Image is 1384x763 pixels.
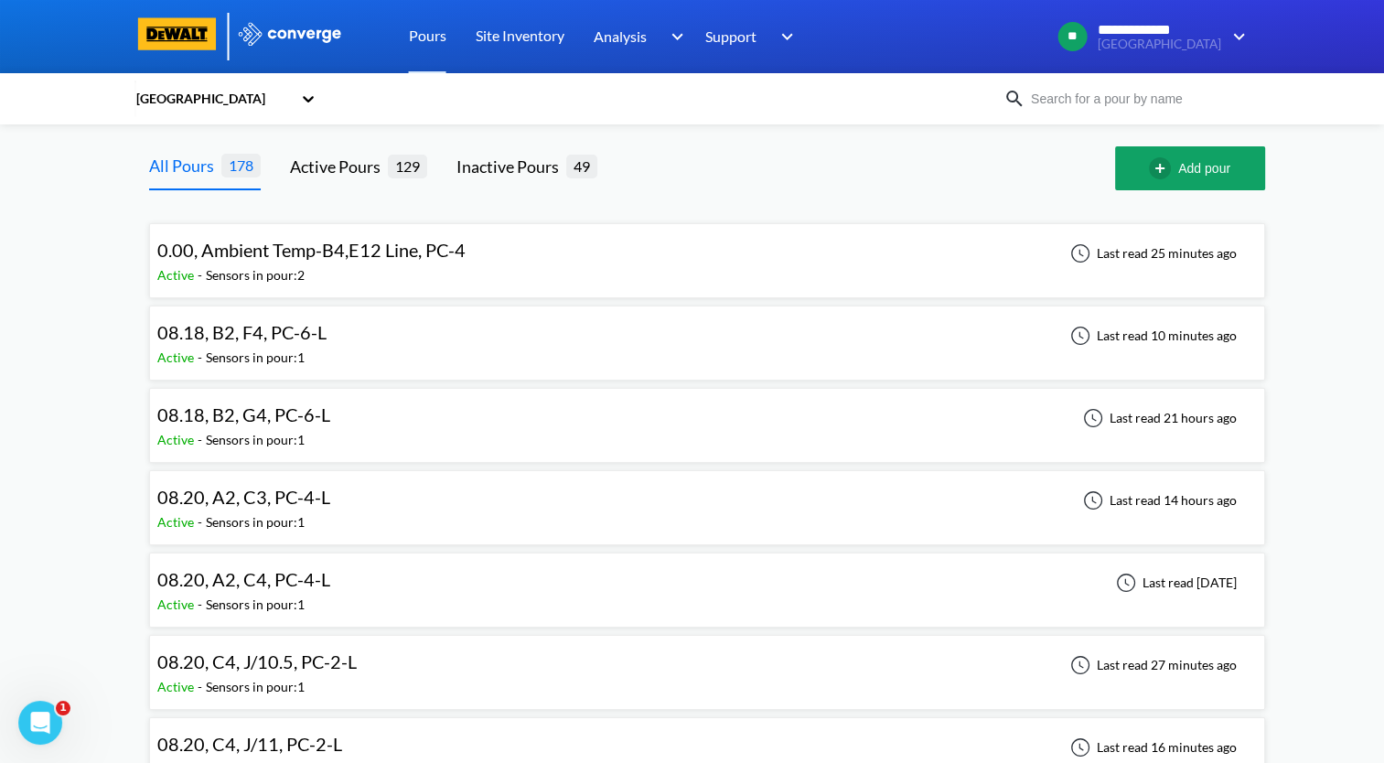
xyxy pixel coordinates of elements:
iframe: Intercom live chat [18,701,62,745]
input: Search for a pour by name [1025,89,1247,109]
div: Sensors in pour: 1 [206,595,305,615]
span: 08.20, C4, J/10.5, PC-2-L [157,650,357,672]
div: Last read [DATE] [1106,572,1242,594]
span: 08.18, B2, F4, PC-6-L [157,321,327,343]
div: Last read 27 minutes ago [1060,654,1242,676]
a: 08.20, C4, J/10.5, PC-2-LActive-Sensors in pour:1Last read 27 minutes ago [149,656,1265,672]
div: Last read 14 hours ago [1073,489,1242,511]
span: 178 [221,154,261,177]
span: Active [157,514,198,530]
span: 129 [388,155,427,177]
div: Sensors in pour: 2 [206,265,305,285]
span: Active [157,349,198,365]
div: Active Pours [290,154,388,179]
img: add-circle-outline.svg [1149,157,1178,179]
img: logo-dewalt.svg [134,17,220,50]
span: 08.20, C4, J/11, PC-2-L [157,733,342,755]
span: Analysis [594,25,647,48]
span: Active [157,596,198,612]
span: 0.00, Ambient Temp-B4,E12 Line, PC-4 [157,239,466,261]
img: logo_ewhite.svg [237,22,343,46]
a: 08.18, B2, G4, PC-6-LActive-Sensors in pour:1Last read 21 hours ago [149,409,1265,424]
div: Last read 10 minutes ago [1060,325,1242,347]
span: 1 [56,701,70,715]
img: icon-search.svg [1003,88,1025,110]
div: All Pours [149,153,221,178]
span: 08.20, A2, C3, PC-4-L [157,486,330,508]
span: 49 [566,155,597,177]
span: - [198,679,206,694]
div: Sensors in pour: 1 [206,348,305,368]
div: Last read 25 minutes ago [1060,242,1242,264]
span: Active [157,267,198,283]
div: Sensors in pour: 1 [206,512,305,532]
span: - [198,349,206,365]
span: 08.20, A2, C4, PC-4-L [157,568,330,590]
div: Sensors in pour: 1 [206,430,305,450]
img: downArrow.svg [659,26,688,48]
div: Inactive Pours [456,154,566,179]
a: 08.20, A2, C3, PC-4-LActive-Sensors in pour:1Last read 14 hours ago [149,491,1265,507]
div: Sensors in pour: 1 [206,677,305,697]
img: downArrow.svg [769,26,799,48]
span: - [198,432,206,447]
a: 08.18, B2, F4, PC-6-LActive-Sensors in pour:1Last read 10 minutes ago [149,327,1265,342]
a: 0.00, Ambient Temp-B4,E12 Line, PC-4Active-Sensors in pour:2Last read 25 minutes ago [149,244,1265,260]
button: Add pour [1115,146,1265,190]
span: - [198,596,206,612]
span: [GEOGRAPHIC_DATA] [1098,38,1221,51]
span: - [198,267,206,283]
span: 08.18, B2, G4, PC-6-L [157,403,330,425]
img: downArrow.svg [1221,26,1250,48]
a: 08.20, C4, J/11, PC-2-LActive-Sensors in pour:1Last read 16 minutes ago [149,738,1265,754]
div: Last read 16 minutes ago [1060,736,1242,758]
span: - [198,514,206,530]
span: Active [157,679,198,694]
a: 08.20, A2, C4, PC-4-LActive-Sensors in pour:1Last read [DATE] [149,574,1265,589]
span: Support [705,25,756,48]
span: Active [157,432,198,447]
div: Last read 21 hours ago [1073,407,1242,429]
div: [GEOGRAPHIC_DATA] [134,89,292,109]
